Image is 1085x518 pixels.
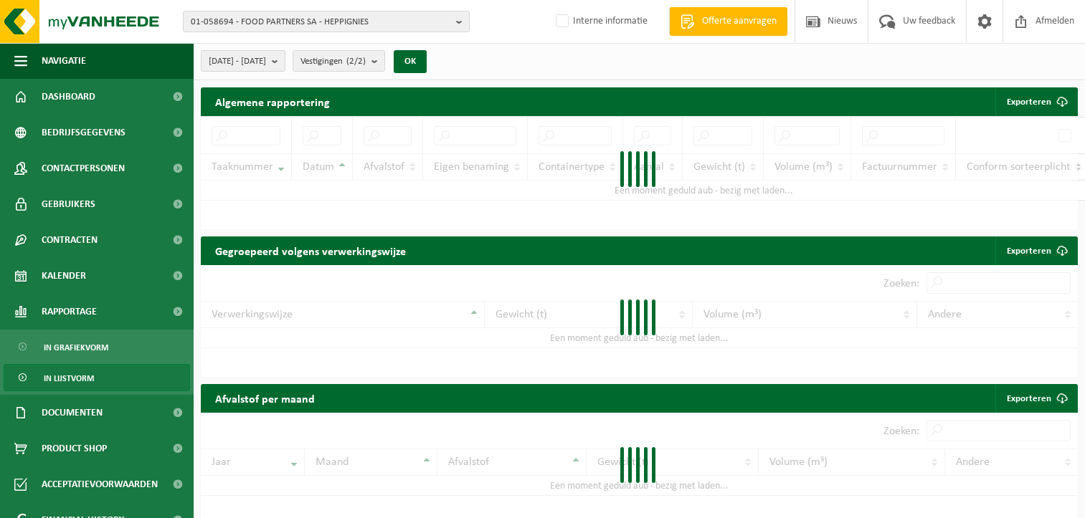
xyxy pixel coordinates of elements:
[4,333,190,360] a: In grafiekvorm
[42,294,97,330] span: Rapportage
[4,364,190,391] a: In lijstvorm
[698,14,780,29] span: Offerte aanvragen
[44,365,94,392] span: In lijstvorm
[42,431,107,466] span: Product Shop
[201,236,420,264] h2: Gegroepeerd volgens verwerkingswijze
[42,258,86,294] span: Kalender
[42,186,95,222] span: Gebruikers
[42,79,95,115] span: Dashboard
[201,87,344,116] h2: Algemene rapportering
[995,87,1076,116] button: Exporteren
[201,384,329,412] h2: Afvalstof per maand
[300,51,366,72] span: Vestigingen
[183,11,470,32] button: 01-058694 - FOOD PARTNERS SA - HEPPIGNIES
[209,51,266,72] span: [DATE] - [DATE]
[42,115,125,150] span: Bedrijfsgegevens
[191,11,450,33] span: 01-058694 - FOOD PARTNERS SA - HEPPIGNIES
[42,466,158,502] span: Acceptatievoorwaarden
[293,50,385,72] button: Vestigingen(2/2)
[995,236,1076,265] a: Exporteren
[201,50,285,72] button: [DATE] - [DATE]
[44,334,108,361] span: In grafiekvorm
[995,384,1076,413] a: Exporteren
[553,11,648,32] label: Interne informatie
[42,43,86,79] span: Navigatie
[346,57,366,66] count: (2/2)
[42,222,98,258] span: Contracten
[42,395,103,431] span: Documenten
[394,50,427,73] button: OK
[42,150,125,186] span: Contactpersonen
[669,7,787,36] a: Offerte aanvragen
